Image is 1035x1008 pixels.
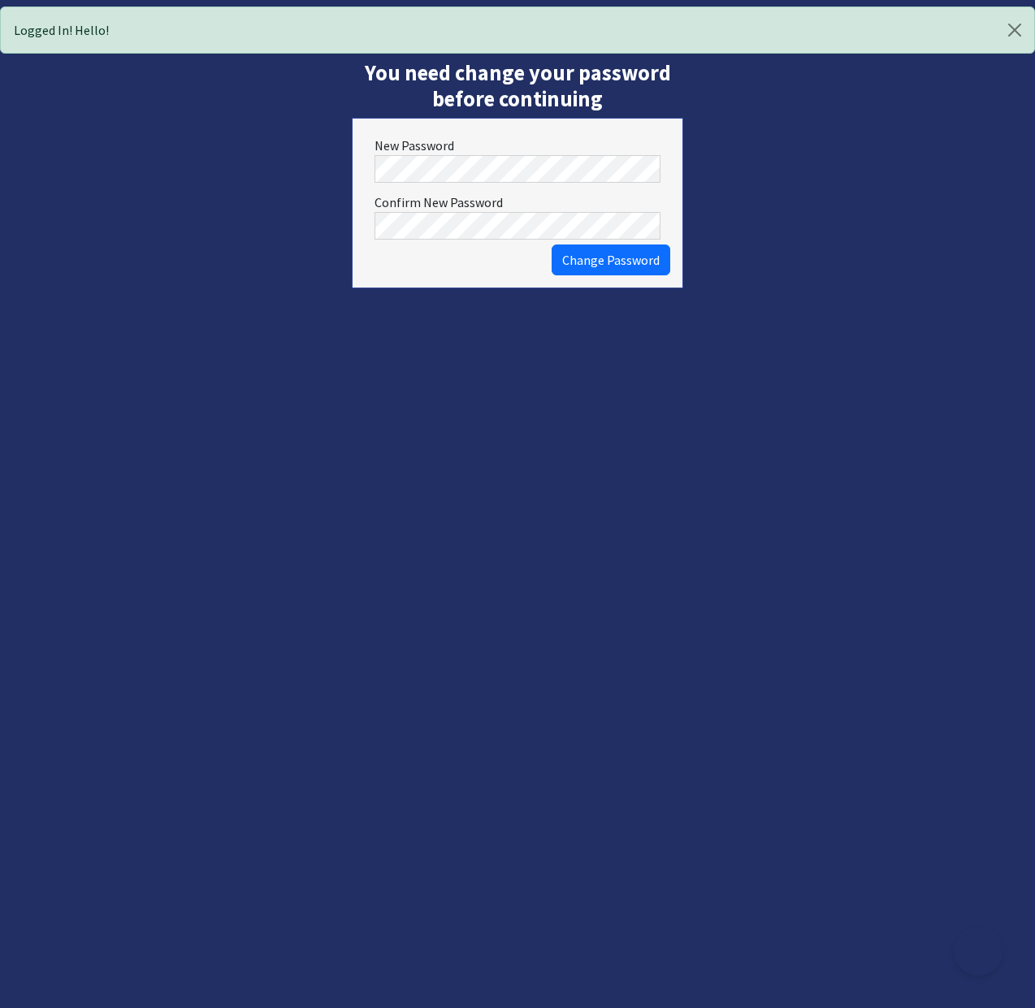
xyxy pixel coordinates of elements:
[352,60,684,111] h2: You need change your password before continuing
[375,137,454,154] label: New Password
[562,252,660,268] span: Change Password
[954,927,1003,976] iframe: Toggle Customer Support
[375,194,503,210] label: Confirm New Password
[552,244,670,275] button: Change Password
